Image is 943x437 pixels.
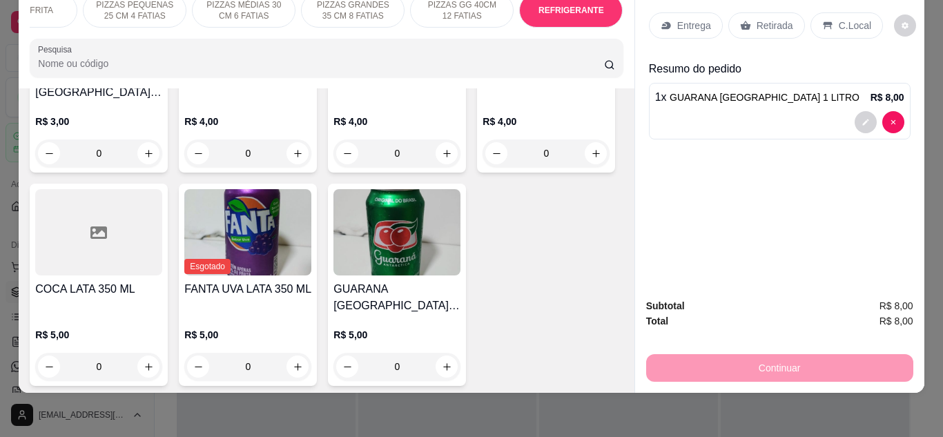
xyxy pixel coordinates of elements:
h4: FANTA UVA LATA 350 ML [184,281,311,298]
button: increase-product-quantity [137,356,159,378]
p: R$ 3,00 [35,115,162,128]
button: decrease-product-quantity [38,142,60,164]
p: R$ 5,00 [333,328,460,342]
h4: GUARANA [GEOGRAPHIC_DATA] LATA 350 ML [333,281,460,314]
p: 1 x [655,89,859,106]
p: Retirada [757,19,793,32]
button: increase-product-quantity [137,142,159,164]
input: Pesquisa [38,57,604,70]
p: R$ 5,00 [35,328,162,342]
p: Entrega [677,19,711,32]
img: product-image [184,189,311,275]
button: decrease-product-quantity [336,356,358,378]
p: REFRIGERANTE [538,5,604,16]
p: R$ 4,00 [483,115,610,128]
button: decrease-product-quantity [855,111,877,133]
button: increase-product-quantity [436,142,458,164]
button: decrease-product-quantity [187,142,209,164]
button: decrease-product-quantity [336,142,358,164]
button: decrease-product-quantity [882,111,904,133]
span: R$ 8,00 [879,313,913,329]
strong: Total [646,315,668,327]
span: R$ 8,00 [879,298,913,313]
span: GUARANA [GEOGRAPHIC_DATA] 1 LITRO [670,92,859,103]
img: product-image [333,189,460,275]
p: R$ 8,00 [871,90,904,104]
p: R$ 4,00 [333,115,460,128]
button: increase-product-quantity [585,142,607,164]
button: decrease-product-quantity [894,14,916,37]
button: decrease-product-quantity [187,356,209,378]
p: R$ 4,00 [184,115,311,128]
span: Esgotado [184,259,231,274]
button: increase-product-quantity [286,142,309,164]
p: Resumo do pedido [649,61,911,77]
label: Pesquisa [38,43,77,55]
button: increase-product-quantity [286,356,309,378]
strong: Subtotal [646,300,685,311]
button: decrease-product-quantity [38,356,60,378]
p: R$ 5,00 [184,328,311,342]
button: decrease-product-quantity [485,142,507,164]
h4: COCA LATA 350 ML [35,281,162,298]
p: C.Local [839,19,871,32]
button: increase-product-quantity [436,356,458,378]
